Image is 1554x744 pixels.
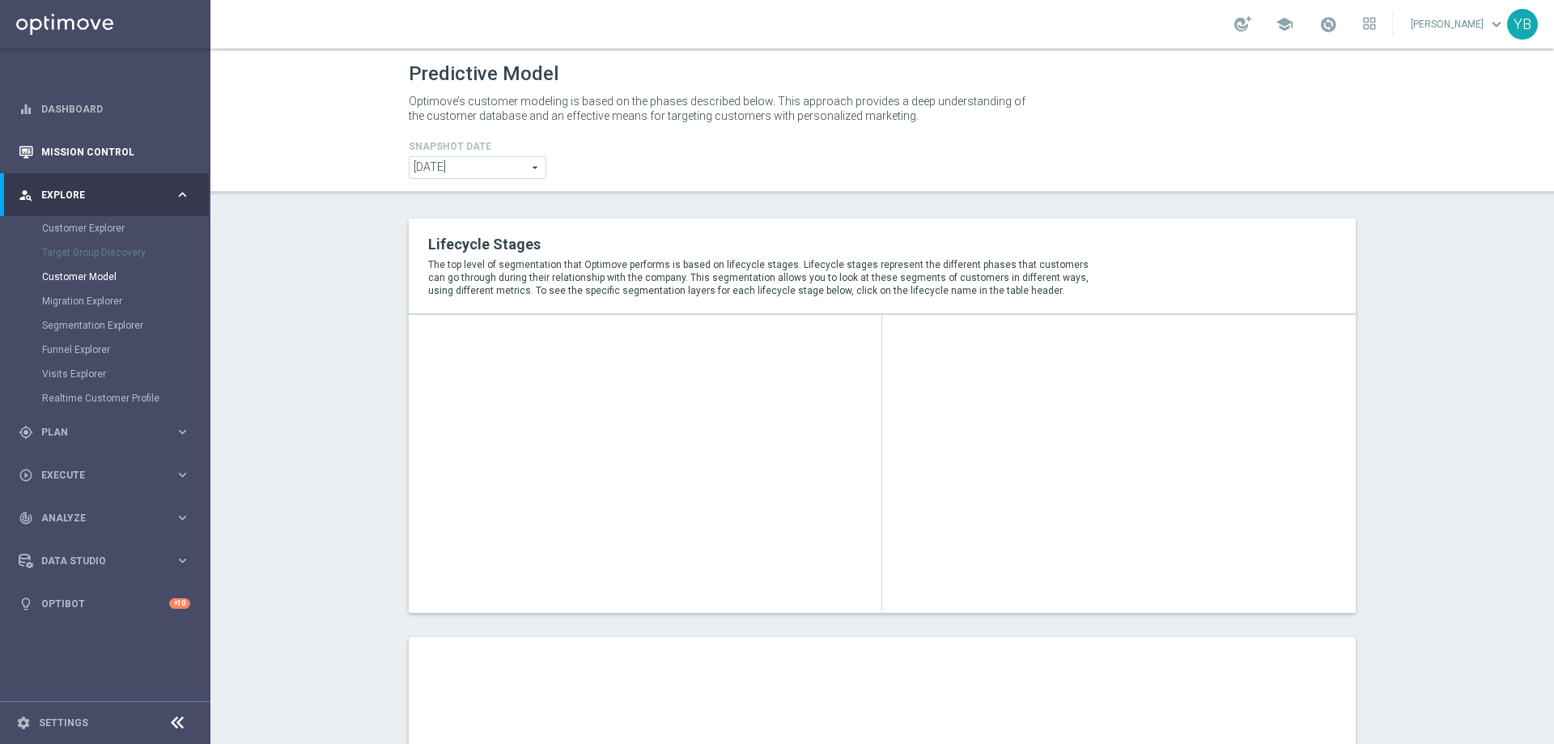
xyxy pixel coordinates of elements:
[42,289,209,313] div: Migration Explorer
[41,190,175,200] span: Explore
[18,189,191,202] button: person_search Explore keyboard_arrow_right
[42,265,209,289] div: Customer Model
[41,130,190,173] a: Mission Control
[42,319,168,332] a: Segmentation Explorer
[18,146,191,159] button: Mission Control
[18,469,191,482] button: play_circle_outline Execute keyboard_arrow_right
[19,582,190,625] div: Optibot
[41,427,175,437] span: Plan
[42,216,209,240] div: Customer Explorer
[19,511,175,525] div: Analyze
[18,103,191,116] button: equalizer Dashboard
[19,468,175,483] div: Execute
[169,598,190,609] div: +10
[41,470,175,480] span: Execute
[175,467,190,483] i: keyboard_arrow_right
[41,513,175,523] span: Analyze
[19,511,33,525] i: track_changes
[19,102,33,117] i: equalizer
[42,295,168,308] a: Migration Explorer
[42,362,209,386] div: Visits Explorer
[175,553,190,568] i: keyboard_arrow_right
[42,222,168,235] a: Customer Explorer
[19,188,33,202] i: person_search
[18,555,191,568] button: Data Studio keyboard_arrow_right
[409,62,558,86] h1: Predictive Model
[428,258,1103,297] p: The top level of segmentation that Optimove performs is based on lifecycle stages. Lifecycle stag...
[39,718,88,728] a: Settings
[19,130,190,173] div: Mission Control
[19,425,175,440] div: Plan
[19,87,190,130] div: Dashboard
[42,313,209,338] div: Segmentation Explorer
[16,716,31,730] i: settings
[41,582,169,625] a: Optibot
[409,141,546,152] h4: Snapshot Date
[42,343,168,356] a: Funnel Explorer
[19,554,175,568] div: Data Studio
[41,87,190,130] a: Dashboard
[1409,12,1507,36] a: [PERSON_NAME]keyboard_arrow_down
[18,512,191,525] button: track_changes Analyze keyboard_arrow_right
[41,556,175,566] span: Data Studio
[42,270,168,283] a: Customer Model
[42,338,209,362] div: Funnel Explorer
[175,187,190,202] i: keyboard_arrow_right
[19,468,33,483] i: play_circle_outline
[42,392,168,405] a: Realtime Customer Profile
[1507,9,1538,40] div: YB
[19,425,33,440] i: gps_fixed
[1276,15,1293,33] span: school
[18,597,191,610] button: lightbulb Optibot +10
[428,235,1103,254] h2: Lifecycle Stages
[1488,15,1505,33] span: keyboard_arrow_down
[175,510,190,525] i: keyboard_arrow_right
[42,386,209,410] div: Realtime Customer Profile
[175,424,190,440] i: keyboard_arrow_right
[42,240,209,265] div: Target Group Discovery
[18,426,191,439] button: gps_fixed Plan keyboard_arrow_right
[42,368,168,381] a: Visits Explorer
[19,597,33,611] i: lightbulb
[19,188,175,202] div: Explore
[409,94,1032,123] p: Optimove’s customer modeling is based on the phases described below. This approach provides a dee...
